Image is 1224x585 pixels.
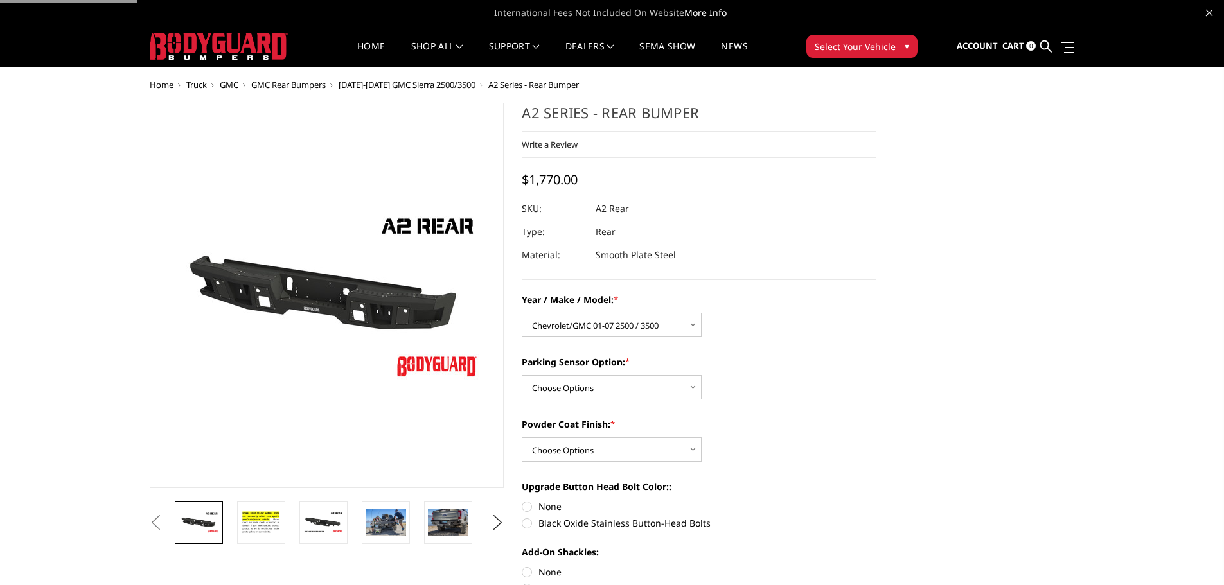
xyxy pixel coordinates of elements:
button: Next [488,513,507,532]
img: A2 Series - Rear Bumper [241,509,281,536]
a: Dealers [565,42,614,67]
label: Year / Make / Model: [522,293,876,306]
a: Write a Review [522,139,578,150]
img: A2 Series - Rear Bumper [428,509,468,536]
dt: Material: [522,243,586,266]
dt: Type: [522,220,586,243]
a: shop all [411,42,463,67]
label: Parking Sensor Option: [522,355,876,369]
label: None [522,565,876,579]
a: Truck [186,79,207,91]
a: Account [957,29,998,64]
a: GMC Rear Bumpers [251,79,326,91]
iframe: Chat Widget [1160,523,1224,585]
label: None [522,500,876,513]
a: A2 Series - Rear Bumper [150,103,504,488]
a: SEMA Show [639,42,695,67]
img: A2 Series - Rear Bumper [303,511,344,534]
img: A2 Series - Rear Bumper [179,511,219,534]
dd: Smooth Plate Steel [596,243,676,266]
a: More Info [684,6,727,19]
span: Select Your Vehicle [815,40,896,53]
span: ▾ [905,39,909,53]
dd: A2 Rear [596,197,629,220]
img: A2 Series - Rear Bumper [366,509,406,536]
button: Previous [146,513,166,532]
label: Add-On Shackles: [522,545,876,559]
label: Black Oxide Stainless Button-Head Bolts [522,516,876,530]
span: $1,770.00 [522,171,578,188]
dt: SKU: [522,197,586,220]
a: [DATE]-[DATE] GMC Sierra 2500/3500 [339,79,475,91]
label: Upgrade Button Head Bolt Color:: [522,480,876,493]
img: BODYGUARD BUMPERS [150,33,288,60]
a: Cart 0 [1002,29,1036,64]
span: Account [957,40,998,51]
button: Select Your Vehicle [806,35,918,58]
a: Home [150,79,173,91]
span: Cart [1002,40,1024,51]
label: Powder Coat Finish: [522,417,876,431]
a: GMC [220,79,238,91]
span: A2 Series - Rear Bumper [488,79,579,91]
a: News [721,42,747,67]
a: Support [489,42,540,67]
span: 0 [1026,41,1036,51]
dd: Rear [596,220,616,243]
a: Home [357,42,385,67]
h1: A2 Series - Rear Bumper [522,103,876,132]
